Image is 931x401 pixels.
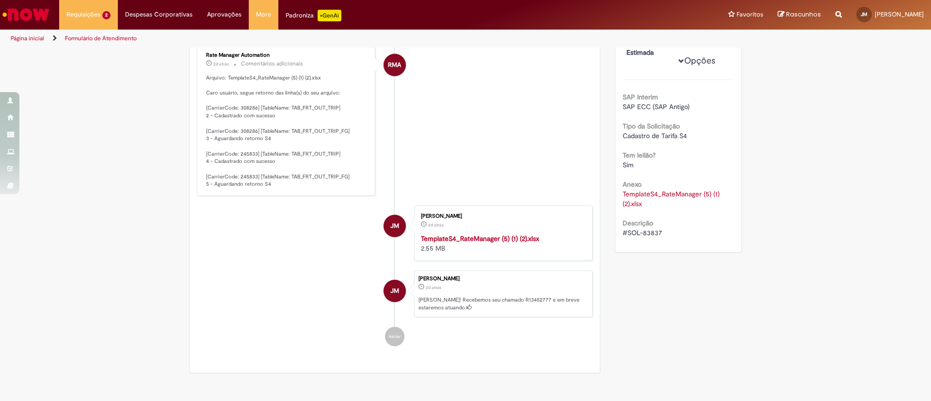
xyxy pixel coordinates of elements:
[623,93,658,101] b: SAP Interim
[318,10,341,21] p: +GenAi
[1,5,51,24] img: ServiceNow
[125,10,193,19] span: Despesas Corporativas
[421,213,582,219] div: [PERSON_NAME]
[390,279,399,303] span: JM
[786,10,821,19] span: Rascunhos
[11,34,44,42] a: Página inicial
[197,271,593,317] li: Júlia Oliveira Menezes
[207,10,241,19] span: Aprovações
[7,30,613,48] ul: Trilhas de página
[241,60,303,68] small: Comentários adicionais
[623,102,690,111] span: SAP ECC (SAP Antigo)
[623,122,680,130] b: Tipo da Solicitação
[421,234,539,243] a: TemplateS4_RateManager (5) (1) (2).xlsx
[623,190,722,208] a: Download de TemplateS4_RateManager (5) (1) (2).xlsx
[206,52,368,58] div: Rate Manager Automation
[286,10,341,21] div: Padroniza
[418,296,587,311] p: [PERSON_NAME]! Recebemos seu chamado R13452777 e em breve estaremos atuando.
[428,222,444,228] span: 2d atrás
[426,285,441,290] span: 2d atrás
[623,180,642,189] b: Anexo
[623,219,653,227] b: Descrição
[623,151,656,160] b: Tem leilão?
[65,34,137,42] a: Formulário de Atendimento
[384,280,406,302] div: Júlia Oliveira Menezes
[875,10,924,18] span: [PERSON_NAME]
[421,234,582,253] div: 2.55 MB
[390,214,399,238] span: JM
[206,74,368,189] p: Arquivo: TemplateS4_RateManager (5) (1) (2).xlsx Caro usuário, segue retorno das linha(s) do seu ...
[428,222,444,228] time: 27/08/2025 14:29:01
[213,61,229,67] time: 27/08/2025 14:32:11
[384,215,406,237] div: Júlia Oliveira Menezes
[384,54,406,76] div: Rate Manager Automation
[102,11,111,19] span: 2
[861,11,867,17] span: JM
[66,10,100,19] span: Requisições
[213,61,229,67] span: 2d atrás
[426,285,441,290] time: 27/08/2025 14:29:06
[388,53,401,77] span: RMA
[623,228,662,237] span: #SOL-83837
[737,10,763,19] span: Favoritos
[623,131,687,140] span: Cadastro de Tarifa S4
[256,10,271,19] span: More
[623,160,634,169] span: Sim
[778,10,821,19] a: Rascunhos
[619,38,679,57] dt: Conclusão Estimada
[418,276,587,282] div: [PERSON_NAME]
